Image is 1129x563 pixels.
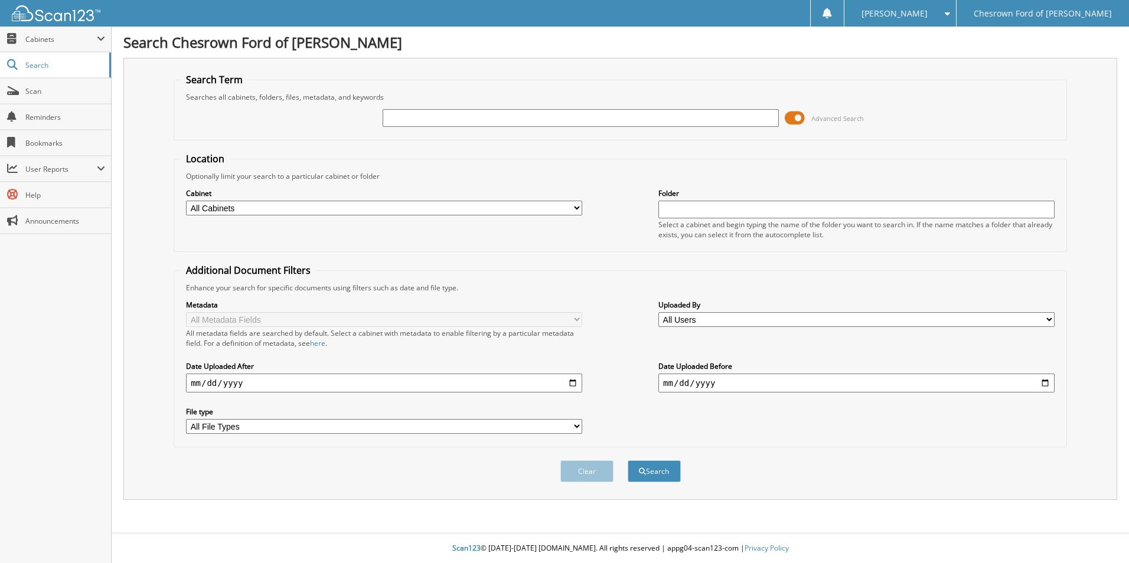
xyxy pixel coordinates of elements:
div: © [DATE]-[DATE] [DOMAIN_NAME]. All rights reserved | appg04-scan123-com | [112,534,1129,563]
input: end [658,374,1055,392]
span: Cabinets [25,34,97,44]
label: Date Uploaded After [186,361,582,371]
button: Search [628,460,681,482]
label: Metadata [186,300,582,310]
input: start [186,374,582,392]
legend: Search Term [180,73,249,86]
span: Bookmarks [25,138,105,148]
div: Searches all cabinets, folders, files, metadata, and keywords [180,92,1061,102]
span: User Reports [25,164,97,174]
div: Enhance your search for specific documents using filters such as date and file type. [180,283,1061,293]
label: Date Uploaded Before [658,361,1055,371]
span: Search [25,60,103,70]
a: Privacy Policy [745,543,789,553]
button: Clear [560,460,614,482]
a: here [310,338,325,348]
span: Help [25,190,105,200]
span: Scan123 [452,543,481,553]
span: Reminders [25,112,105,122]
span: Scan [25,86,105,96]
iframe: Chat Widget [1070,506,1129,563]
label: Folder [658,188,1055,198]
legend: Additional Document Filters [180,264,316,277]
label: Uploaded By [658,300,1055,310]
span: [PERSON_NAME] [862,10,928,17]
img: scan123-logo-white.svg [12,5,100,21]
legend: Location [180,152,230,165]
div: Optionally limit your search to a particular cabinet or folder [180,171,1061,181]
span: Chesrown Ford of [PERSON_NAME] [974,10,1112,17]
label: Cabinet [186,188,582,198]
h1: Search Chesrown Ford of [PERSON_NAME] [123,32,1117,52]
span: Advanced Search [811,114,864,123]
span: Announcements [25,216,105,226]
div: Select a cabinet and begin typing the name of the folder you want to search in. If the name match... [658,220,1055,240]
label: File type [186,407,582,417]
div: All metadata fields are searched by default. Select a cabinet with metadata to enable filtering b... [186,328,582,348]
